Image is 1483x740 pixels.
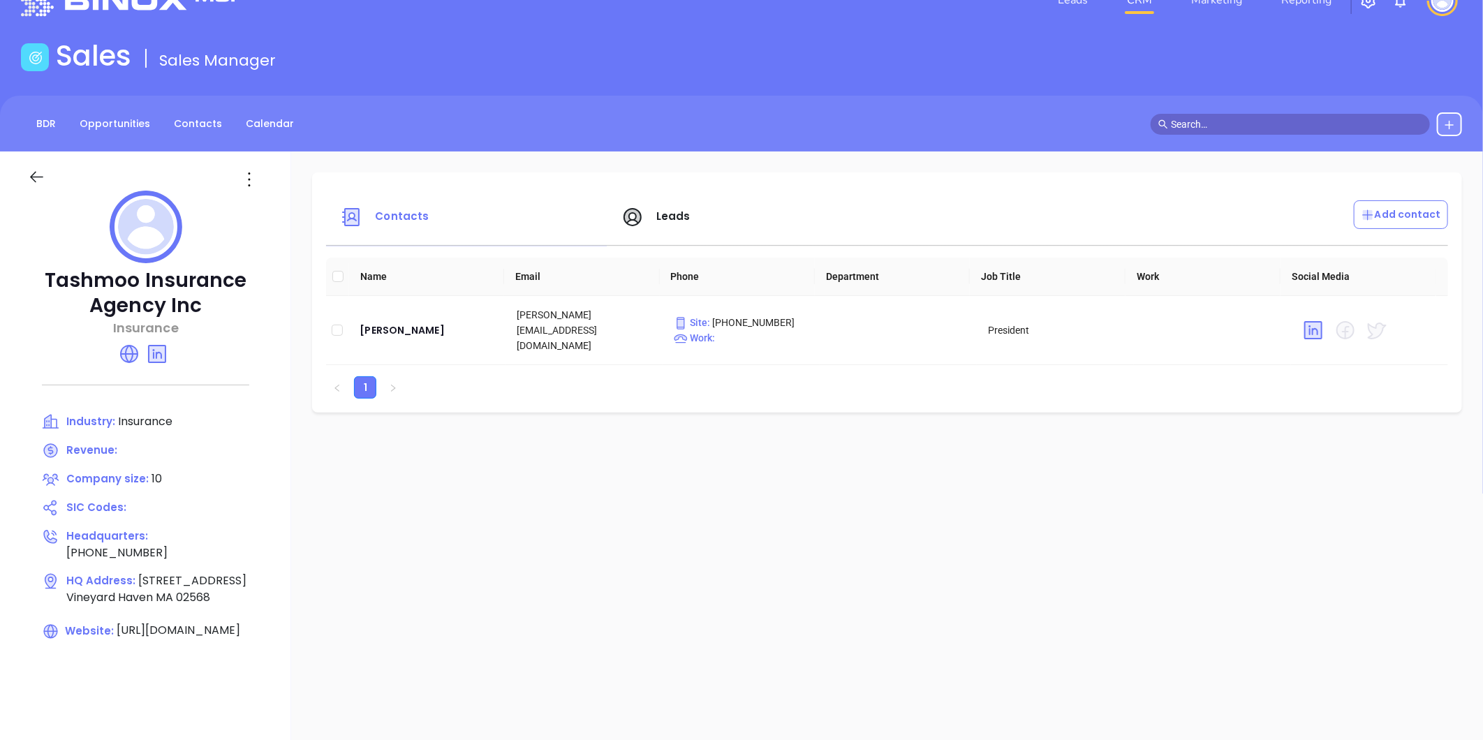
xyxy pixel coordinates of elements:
[1361,207,1441,222] p: Add contact
[326,376,348,399] button: left
[66,573,135,588] span: HQ Address:
[56,39,131,73] h1: Sales
[355,377,376,398] a: 1
[815,258,970,296] th: Department
[674,315,809,330] p: [PHONE_NUMBER]
[117,623,240,639] span: [URL][DOMAIN_NAME]
[66,500,126,515] span: SIC Codes:
[504,258,659,296] th: Email
[506,296,663,365] td: [PERSON_NAME][EMAIL_ADDRESS][DOMAIN_NAME]
[349,258,504,296] th: Name
[674,317,710,328] span: Site :
[66,471,149,486] span: Company size:
[66,528,148,543] span: Headquarters:
[159,50,276,71] span: Sales Manager
[326,376,348,399] li: Previous Page
[1126,258,1281,296] th: Work
[42,623,114,638] span: Website:
[71,112,158,135] a: Opportunities
[66,572,246,605] span: [STREET_ADDRESS] Vineyard Haven MA 02568
[660,258,815,296] th: Phone
[1158,119,1168,129] span: search
[237,112,302,135] a: Calendar
[28,268,263,318] p: Tashmoo Insurance Agency Inc
[977,296,1134,365] td: President
[152,471,162,487] span: 10
[28,112,64,135] a: BDR
[389,384,397,392] span: right
[66,443,117,457] span: Revenue:
[656,209,691,223] span: Leads
[28,318,263,337] p: Insurance
[375,209,429,223] span: Contacts
[1281,258,1436,296] th: Social Media
[674,332,715,343] span: Work :
[382,376,404,399] li: Next Page
[118,413,172,429] span: Insurance
[1171,117,1422,132] input: Search…
[360,322,494,339] a: [PERSON_NAME]
[165,112,230,135] a: Contacts
[66,414,115,429] span: Industry:
[333,384,341,392] span: left
[382,376,404,399] button: right
[354,376,376,399] li: 1
[970,258,1125,296] th: Job Title
[110,191,182,263] img: profile logo
[66,545,168,561] span: [PHONE_NUMBER]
